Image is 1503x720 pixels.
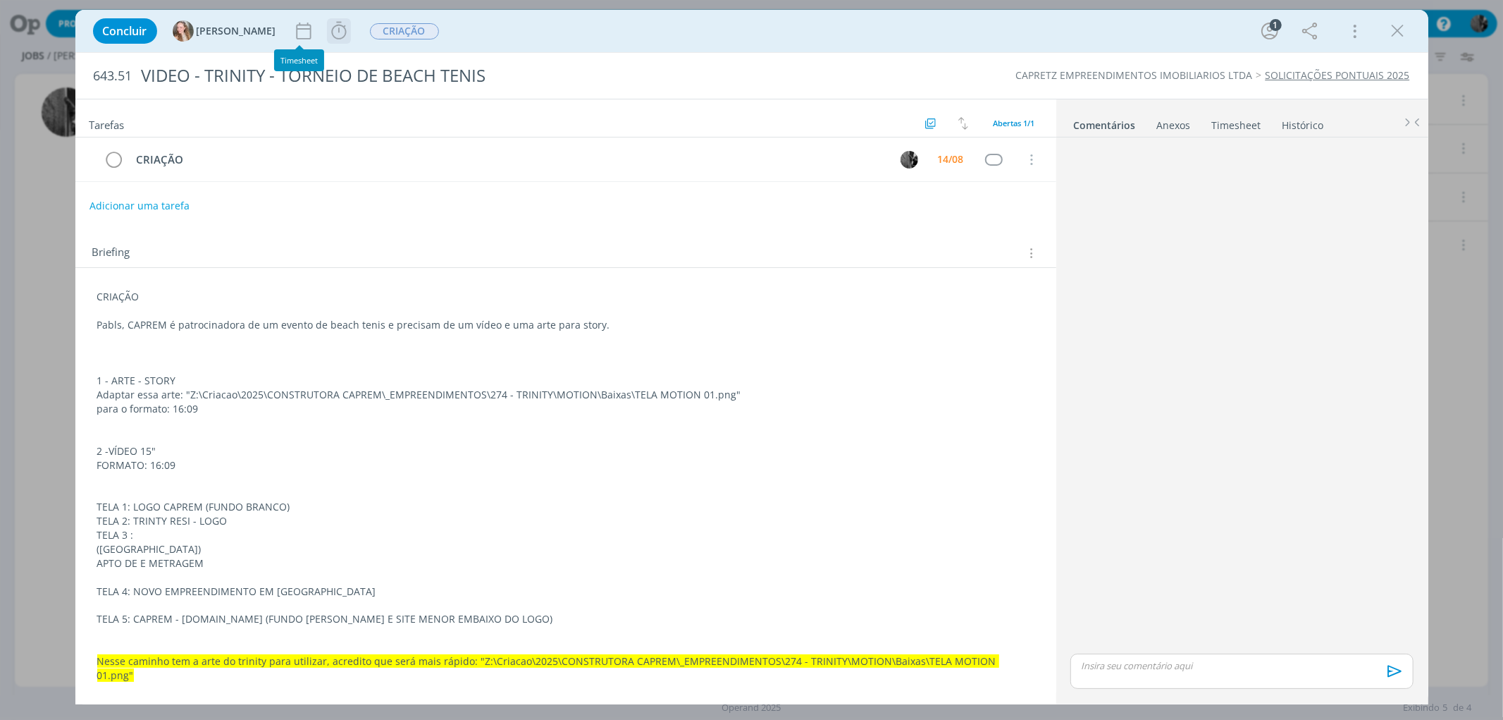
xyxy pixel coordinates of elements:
[1266,68,1410,82] a: SOLICITAÇÕES PONTUAIS 2025
[1282,112,1325,133] a: Histórico
[1157,118,1191,133] div: Anexos
[130,151,888,169] div: CRIAÇÃO
[173,20,276,42] button: G[PERSON_NAME]
[1258,20,1281,42] button: 1
[94,68,132,84] span: 643.51
[1211,112,1262,133] a: Timesheet
[97,374,1034,388] p: 1 - ARTE - STORY
[1073,112,1137,133] a: Comentários
[97,500,1034,514] p: TELA 1: LOGO CAPREM (FUNDO BRANCO)
[370,23,439,39] span: CRIAÇÃO
[103,25,147,37] span: Concluir
[938,154,964,164] div: 14/08
[97,388,1034,402] p: Adaptar essa arte: "Z:\Criacao\2025\CONSTRUTORA CAPREM\_EMPREENDIMENTOS\274 - TRINITY\MOTION\Baix...
[97,654,999,682] span: Nesse caminho tem a arte do trinity para utilizar, acredito que será mais rápido: "Z:\Criacao\202...
[97,318,1034,332] p: Pabls, CAPREM é patrocinadora de um evento de beach tenis e precisam de um vídeo e uma arte para ...
[89,193,190,219] button: Adicionar uma tarefa
[173,20,194,42] img: G
[92,244,130,262] span: Briefing
[97,402,1034,416] p: para o formato: 16:09
[135,59,855,93] div: VIDEO - TRINITY - TORNEIO DE BEACH TENIS
[97,542,1034,556] p: ([GEOGRAPHIC_DATA])
[97,458,1034,472] p: FORMATO: 16:09
[1270,19,1282,31] div: 1
[899,149,920,170] button: P
[97,585,1034,599] p: TELA 4: NOVO EMPREENDIMENTO EM [GEOGRAPHIC_DATA]
[97,556,1034,570] p: APTO DE E METRAGEM
[197,26,276,36] span: [PERSON_NAME]
[97,444,1034,458] p: 2 -VÍDEO 15"
[97,528,1034,542] p: TELA 3 :
[97,290,1034,304] p: CRIAÇÃO
[97,514,1034,528] p: TELA 2: TRINTY RESI - LOGO
[901,151,918,169] img: P
[958,117,968,130] img: arrow-down-up.svg
[369,23,440,40] button: CRIAÇÃO
[97,612,1034,626] p: TELA 5: CAPREM - [DOMAIN_NAME] (FUNDO [PERSON_NAME] E SITE MENOR EMBAIXO DO LOGO)
[1016,68,1253,82] a: CAPRETZ EMPREENDIMENTOS IMOBILIARIOS LTDA
[75,10,1428,704] div: dialog
[89,115,125,132] span: Tarefas
[994,118,1035,128] span: Abertas 1/1
[274,49,324,71] div: Timesheet
[93,18,157,44] button: Concluir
